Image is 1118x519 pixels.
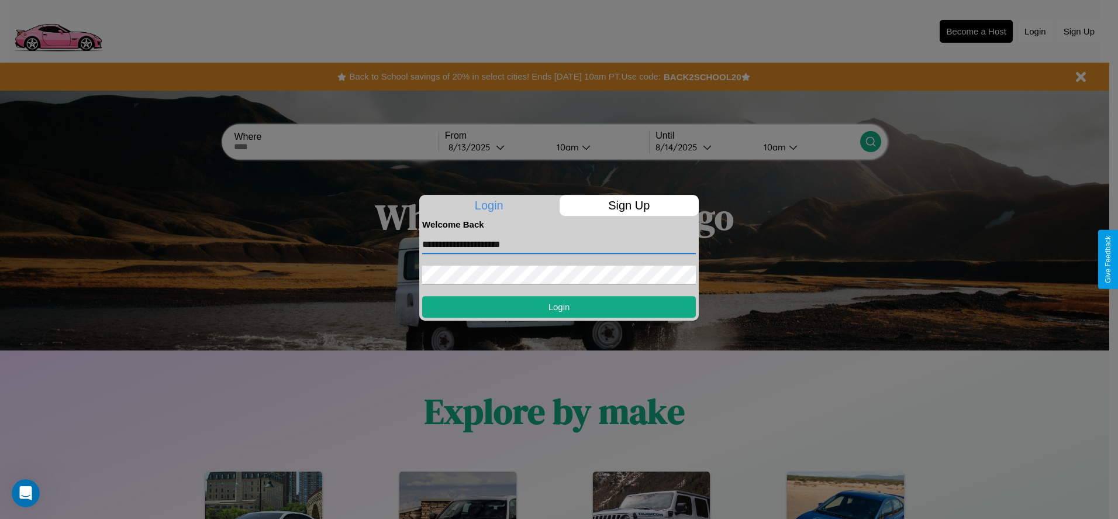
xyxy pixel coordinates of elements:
[422,219,696,229] h4: Welcome Back
[1104,236,1112,283] div: Give Feedback
[560,195,699,216] p: Sign Up
[422,296,696,318] button: Login
[12,479,40,507] iframe: Intercom live chat
[419,195,559,216] p: Login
